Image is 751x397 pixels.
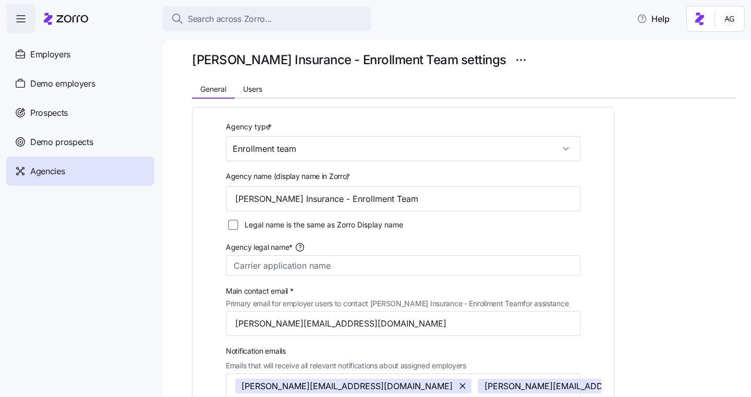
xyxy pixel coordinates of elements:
a: Demo prospects [6,127,154,157]
span: Employers [30,48,70,61]
span: Users [243,86,262,93]
button: Help [628,8,678,29]
h1: [PERSON_NAME] Insurance - Enrollment Team settings [192,52,506,68]
input: Carrier application name [226,255,580,276]
label: Agency type [226,121,274,133]
a: Agencies [6,157,154,186]
span: Agency name (display name in Zorro) [226,171,349,182]
span: Search across Zorro... [188,13,272,26]
span: Notification emails [226,345,466,357]
input: Type agency name [226,186,580,211]
span: Help [637,13,670,25]
span: General [200,86,226,93]
span: [PERSON_NAME][EMAIL_ADDRESS][DOMAIN_NAME] [241,379,453,393]
span: Demo employers [30,77,95,90]
span: [PERSON_NAME][EMAIL_ADDRESS][DOMAIN_NAME] [484,379,696,393]
span: Main contact email * [226,285,568,297]
span: Agency legal name* [226,242,293,253]
span: Primary email for employer users to contact [PERSON_NAME] Insurance - Enrollment Team for assistance [226,298,568,309]
span: Demo prospects [30,136,93,149]
button: Search across Zorro... [163,6,371,31]
img: 5fc55c57e0610270ad857448bea2f2d5 [721,10,738,27]
span: Agencies [30,165,65,178]
span: Prospects [30,106,68,119]
a: Prospects [6,98,154,127]
input: Select agency type [226,136,580,161]
span: Emails that will receive all relevant notifications about assigned employers [226,360,466,371]
input: Type contact email [226,311,580,336]
a: Demo employers [6,69,154,98]
label: Legal name is the same as Zorro Display name [238,220,403,230]
a: Employers [6,40,154,69]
